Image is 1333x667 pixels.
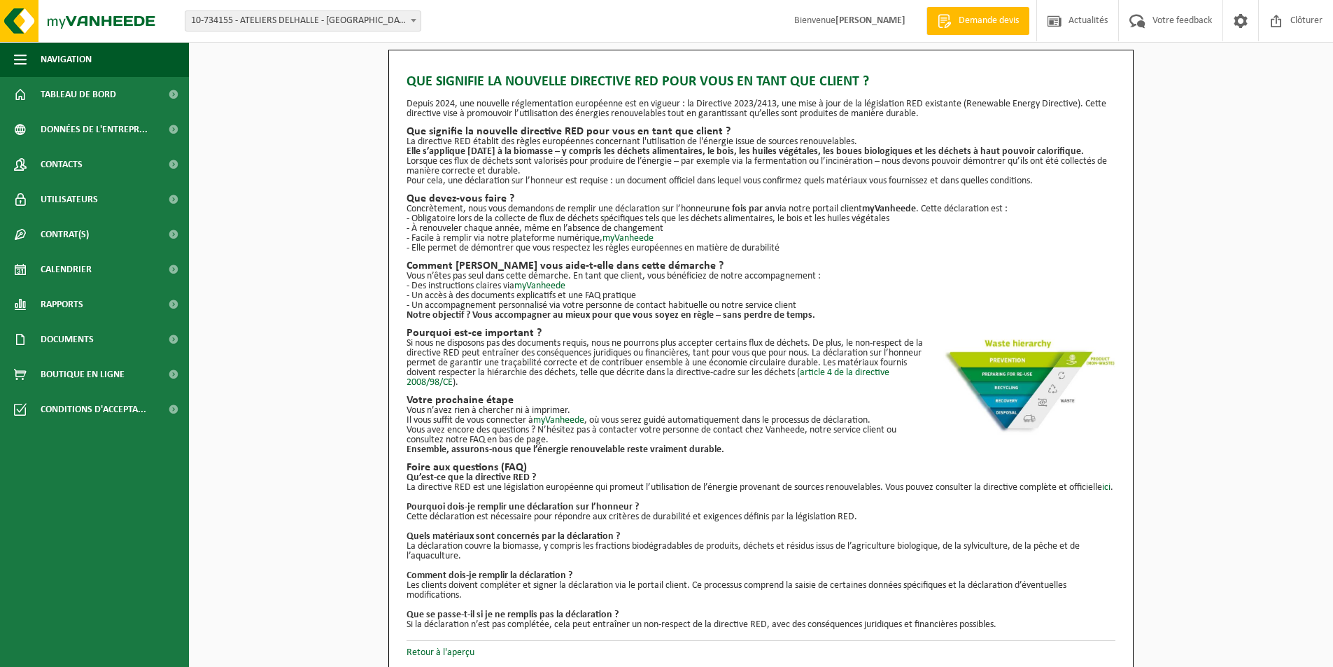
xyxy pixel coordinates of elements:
h2: Foire aux questions (FAQ) [407,462,1115,473]
strong: Notre objectif ? Vous accompagner au mieux pour que vous soyez en règle – sans perdre de temps. [407,310,815,321]
p: - Un accès à des documents explicatifs et une FAQ pratique [407,291,1115,301]
span: Utilisateurs [41,182,98,217]
b: Pourquoi dois-je remplir une déclaration sur l’honneur ? [407,502,639,512]
a: ici [1102,482,1110,493]
p: Vous n’avez rien à chercher ni à imprimer. Il vous suffit de vous connecter à , où vous serez gui... [407,406,1115,426]
p: - Facile à remplir via notre plateforme numérique, [407,234,1115,244]
span: Boutique en ligne [41,357,125,392]
strong: [PERSON_NAME] [835,15,905,26]
a: myVanheede [533,415,584,426]
a: Retour à l'aperçu [407,647,474,658]
p: Les clients doivent compléter et signer la déclaration via le portail client. Ce processus compre... [407,581,1115,601]
h2: Votre prochaine étape [407,395,1115,406]
b: Quels matériaux sont concernés par la déclaration ? [407,531,620,542]
span: Données de l'entrepr... [41,112,148,147]
strong: myVanheede [862,204,916,214]
span: 10-734155 - ATELIERS DELHALLE - WARNANT-DREYE [185,10,421,31]
p: La directive RED établit des règles européennes concernant l'utilisation de l'énergie issue de so... [407,137,1115,147]
strong: une fois par an [714,204,775,214]
p: Pour cela, une déclaration sur l’honneur est requise : un document officiel dans lequel vous conf... [407,176,1115,186]
p: Vous n’êtes pas seul dans cette démarche. En tant que client, vous bénéficiez de notre accompagne... [407,272,1115,281]
span: Navigation [41,42,92,77]
span: Que signifie la nouvelle directive RED pour vous en tant que client ? [407,71,869,92]
span: 10-734155 - ATELIERS DELHALLE - WARNANT-DREYE [185,11,421,31]
p: Cette déclaration est nécessaire pour répondre aux critères de durabilité et exigences définis pa... [407,512,1115,522]
p: Si la déclaration n’est pas complétée, cela peut entraîner un non-respect de la directive RED, av... [407,620,1115,630]
span: Documents [41,322,94,357]
b: Ensemble, assurons-nous que l’énergie renouvelable reste vraiment durable. [407,444,724,455]
span: Rapports [41,287,83,322]
span: Tableau de bord [41,77,116,112]
p: - Un accompagnement personnalisé via votre personne de contact habituelle ou notre service client [407,301,1115,311]
span: Demande devis [955,14,1022,28]
p: - À renouveler chaque année, même en l’absence de changement [407,224,1115,234]
h2: Que signifie la nouvelle directive RED pour vous en tant que client ? [407,126,1115,137]
p: - Obligatoire lors de la collecte de flux de déchets spécifiques tels que les déchets alimentaire... [407,214,1115,224]
a: Demande devis [926,7,1029,35]
span: Contrat(s) [41,217,89,252]
p: Concrètement, nous vous demandons de remplir une déclaration sur l’honneur via notre portail clie... [407,204,1115,214]
span: Contacts [41,147,83,182]
p: - Des instructions claires via [407,281,1115,291]
h2: Pourquoi est-ce important ? [407,328,1115,339]
b: Comment dois-je remplir la déclaration ? [407,570,572,581]
p: La directive RED est une législation européenne qui promeut l’utilisation de l’énergie provenant ... [407,483,1115,493]
b: Que se passe-t-il si je ne remplis pas la déclaration ? [407,610,619,620]
p: - Elle permet de démontrer que vous respectez les règles européennes en matière de durabilité [407,244,1115,253]
a: myVanheede [514,281,565,291]
h2: Comment [PERSON_NAME] vous aide-t-elle dans cette démarche ? [407,260,1115,272]
p: Lorsque ces flux de déchets sont valorisés pour produire de l’énergie – par exemple via la fermen... [407,157,1115,176]
p: Vous avez encore des questions ? N’hésitez pas à contacter votre personne de contact chez Vanheed... [407,426,1115,445]
span: Conditions d'accepta... [41,392,146,427]
span: Calendrier [41,252,92,287]
p: Depuis 2024, une nouvelle réglementation européenne est en vigueur : la Directive 2023/2413, une ... [407,99,1115,119]
a: article 4 de la directive 2008/98/CE [407,367,889,388]
b: Qu’est-ce que la directive RED ? [407,472,536,483]
a: myVanheede [602,233,654,244]
p: La déclaration couvre la biomasse, y compris les fractions biodégradables de produits, déchets et... [407,542,1115,561]
p: Si nous ne disposons pas des documents requis, nous ne pourrons plus accepter certains flux de dé... [407,339,1115,388]
strong: Elle s’applique [DATE] à la biomasse – y compris les déchets alimentaires, le bois, les huiles vé... [407,146,1084,157]
h2: Que devez-vous faire ? [407,193,1115,204]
